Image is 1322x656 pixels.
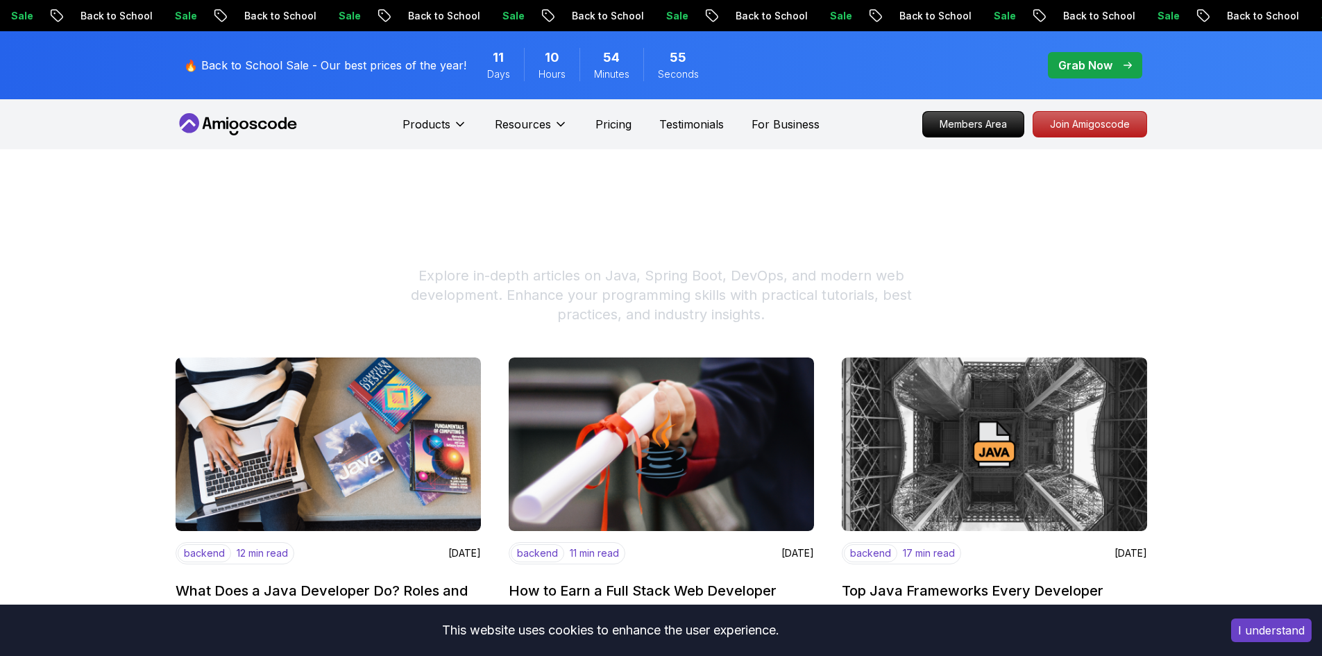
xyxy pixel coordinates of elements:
p: Products [402,116,450,133]
p: Sale [330,9,375,23]
p: Members Area [923,112,1024,137]
span: Minutes [594,67,629,81]
p: Resources [495,116,551,133]
p: Back to School [72,9,167,23]
button: Resources [495,116,568,144]
a: Join Amigoscode [1033,111,1147,137]
p: 17 min read [903,546,955,560]
span: 10 Hours [545,48,559,67]
a: Testimonials [659,116,724,133]
p: Sale [985,9,1030,23]
p: Back to School [400,9,494,23]
a: Members Area [922,111,1024,137]
p: [DATE] [781,546,814,560]
p: 11 min read [570,546,619,560]
p: backend [178,544,231,562]
img: image [842,358,1147,531]
p: Sale [3,9,47,23]
span: 11 Days [493,48,504,67]
p: Sale [494,9,539,23]
h2: How to Earn a Full Stack Web Developer Certificate Online [509,581,806,620]
p: Back to School [1219,9,1313,23]
span: 55 Seconds [670,48,686,67]
span: Days [487,67,510,81]
a: Pricing [595,116,632,133]
p: Grab Now [1058,57,1112,74]
span: Seconds [658,67,699,81]
p: [DATE] [1115,546,1147,560]
p: Back to School [236,9,330,23]
p: Back to School [727,9,822,23]
p: [DATE] [448,546,481,560]
a: For Business [752,116,820,133]
p: 12 min read [237,546,288,560]
h1: Programming Blogs & Tutorials [176,216,1147,249]
button: Accept cookies [1231,619,1312,642]
h2: What Does a Java Developer Do? Roles and Career Path [176,581,473,620]
p: Explore in-depth articles on Java, Spring Boot, DevOps, and modern web development. Enhance your ... [395,266,928,324]
span: Hours [539,67,566,81]
p: backend [511,544,564,562]
img: image [176,358,481,531]
span: 54 Minutes [603,48,620,67]
p: Sale [822,9,866,23]
p: Sale [167,9,211,23]
button: Products [402,116,467,144]
img: image [509,358,814,531]
p: Back to School [891,9,985,23]
p: Sale [658,9,702,23]
h2: Top Java Frameworks Every Developer Should Learn [842,581,1139,620]
p: 🔥 Back to School Sale - Our best prices of the year! [184,57,466,74]
p: Back to School [1055,9,1149,23]
div: This website uses cookies to enhance the user experience. [10,615,1210,646]
p: backend [844,544,897,562]
p: Back to School [563,9,658,23]
p: Join Amigoscode [1033,112,1146,137]
p: Sale [1149,9,1194,23]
